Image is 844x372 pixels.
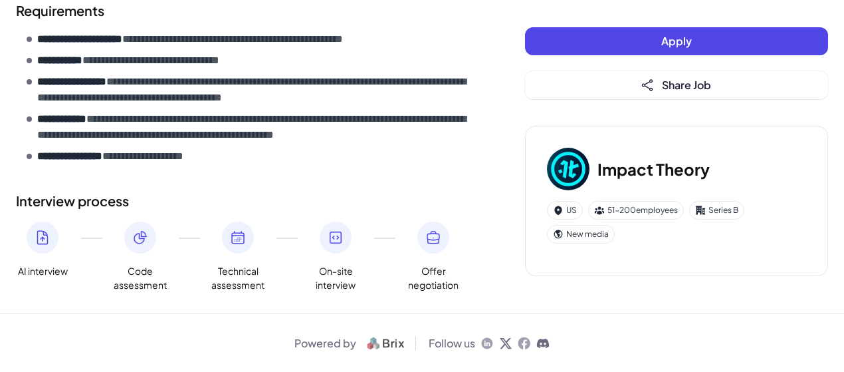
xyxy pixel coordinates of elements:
[588,201,684,220] div: 51-200 employees
[309,264,362,292] span: On-site interview
[547,148,589,190] img: Im
[294,335,356,351] span: Powered by
[211,264,264,292] span: Technical assessment
[525,71,828,99] button: Share Job
[16,191,472,211] h2: Interview process
[16,1,472,21] h2: Requirements
[429,335,475,351] span: Follow us
[547,201,583,220] div: US
[407,264,460,292] span: Offer negotiation
[362,335,410,351] img: logo
[547,225,615,244] div: New media
[661,34,692,48] span: Apply
[114,264,167,292] span: Code assessment
[597,157,710,181] h3: Impact Theory
[18,264,68,278] span: AI interview
[662,78,711,92] span: Share Job
[525,27,828,55] button: Apply
[689,201,744,220] div: Series B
